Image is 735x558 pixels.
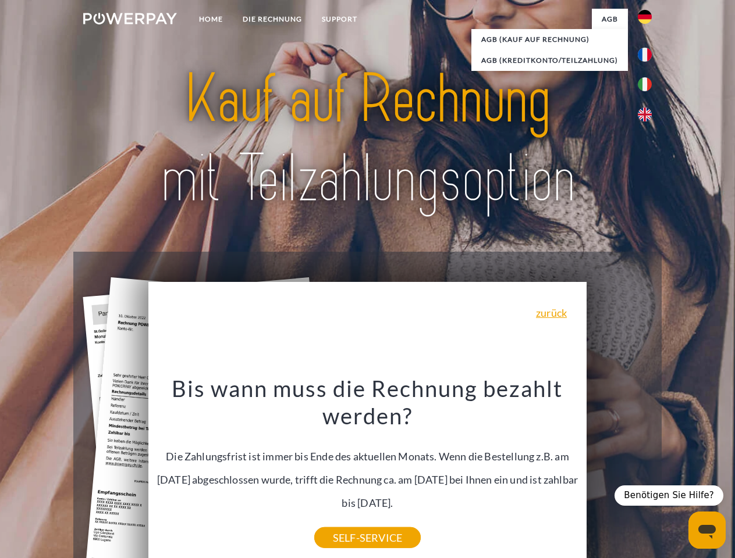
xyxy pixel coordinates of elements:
[233,9,312,30] a: DIE RECHNUNG
[189,9,233,30] a: Home
[688,512,726,549] iframe: Schaltfläche zum Öffnen des Messaging-Fensters; Konversation läuft
[638,108,652,121] img: en
[471,50,628,71] a: AGB (Kreditkonto/Teilzahlung)
[592,9,628,30] a: agb
[471,29,628,50] a: AGB (Kauf auf Rechnung)
[111,56,624,223] img: title-powerpay_de.svg
[155,374,580,538] div: Die Zahlungsfrist ist immer bis Ende des aktuellen Monats. Wenn die Bestellung z.B. am [DATE] abg...
[83,13,177,24] img: logo-powerpay-white.svg
[638,77,652,91] img: it
[638,10,652,24] img: de
[536,307,567,318] a: zurück
[314,527,421,548] a: SELF-SERVICE
[312,9,367,30] a: SUPPORT
[155,374,580,430] h3: Bis wann muss die Rechnung bezahlt werden?
[638,48,652,62] img: fr
[615,485,723,506] div: Benötigen Sie Hilfe?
